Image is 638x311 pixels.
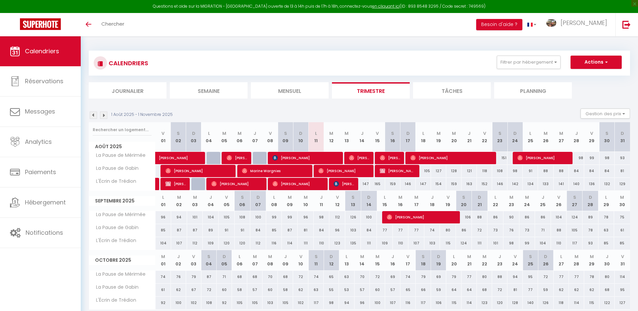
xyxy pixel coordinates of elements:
[203,211,219,223] div: 104
[424,191,440,211] th: 18
[209,194,212,200] abbr: J
[266,191,282,211] th: 08
[535,237,551,249] div: 104
[334,177,354,190] span: [PERSON_NAME]
[567,211,583,223] div: 124
[282,237,298,249] div: 114
[345,224,361,236] div: 103
[615,165,630,177] div: 81
[90,224,140,231] span: La Pause de Gabin
[156,191,171,211] th: 01
[90,178,138,185] span: L'Écrin de Trédion
[89,142,155,152] span: Août 2025
[367,194,371,200] abbr: D
[525,194,529,200] abbr: M
[400,122,416,152] th: 17
[177,194,181,200] abbr: M
[569,122,584,152] th: 28
[620,194,624,200] abbr: M
[507,165,523,177] div: 98
[111,112,173,118] p: 1 Août 2025 - 1 Novembre 2025
[452,130,456,137] abbr: M
[211,177,262,190] span: [PERSON_NAME]
[544,130,548,137] abbr: M
[269,130,272,137] abbr: V
[622,20,631,29] img: logout
[456,211,472,223] div: 106
[424,224,440,236] div: 74
[171,211,187,223] div: 94
[589,194,592,200] abbr: D
[569,165,584,177] div: 84
[519,237,535,249] div: 99
[476,19,522,30] button: Besoin d'aide ?
[584,165,599,177] div: 84
[569,178,584,190] div: 140
[345,211,361,223] div: 126
[571,56,622,69] button: Actions
[380,152,400,164] span: [PERSON_NAME]
[599,165,615,177] div: 84
[447,194,450,200] abbr: V
[456,191,472,211] th: 20
[472,237,488,249] div: 111
[387,211,453,223] span: [PERSON_NAME]
[171,122,186,152] th: 02
[509,194,513,200] abbr: M
[288,194,292,200] abbr: M
[440,237,456,249] div: 115
[503,211,519,223] div: 90
[298,224,314,236] div: 81
[332,82,410,99] li: Trimestre
[177,130,180,137] abbr: S
[456,224,472,236] div: 86
[282,224,298,236] div: 87
[25,168,56,176] span: Paiements
[193,194,197,200] abbr: M
[162,194,164,200] abbr: L
[352,194,355,200] abbr: S
[203,224,219,236] div: 89
[583,211,598,223] div: 89
[478,194,481,200] abbr: D
[235,211,251,223] div: 108
[171,224,187,236] div: 87
[483,130,486,137] abbr: V
[398,194,402,200] abbr: M
[598,191,614,211] th: 29
[339,122,354,152] th: 13
[203,237,219,249] div: 109
[384,194,386,200] abbr: L
[377,237,393,249] div: 109
[232,122,247,152] th: 06
[159,148,205,161] span: [PERSON_NAME]
[583,191,598,211] th: 28
[410,152,492,164] span: [PERSON_NAME]
[250,211,266,223] div: 100
[273,194,275,200] abbr: L
[349,152,369,164] span: [PERSON_NAME]
[440,224,456,236] div: 80
[372,3,400,9] a: en cliquant ici
[171,191,187,211] th: 02
[201,122,217,152] th: 04
[462,165,477,177] div: 121
[605,194,607,200] abbr: L
[165,177,186,190] span: [PERSON_NAME]
[535,224,551,236] div: 71
[529,130,531,137] abbr: L
[538,165,553,177] div: 88
[156,122,171,152] th: 01
[263,122,278,152] th: 08
[385,122,400,152] th: 16
[282,211,298,223] div: 99
[615,178,630,190] div: 129
[282,191,298,211] th: 09
[329,130,333,137] abbr: M
[217,122,232,152] th: 05
[523,122,538,152] th: 25
[546,19,556,27] img: ...
[25,47,59,55] span: Calendriers
[257,194,260,200] abbr: D
[472,211,488,223] div: 88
